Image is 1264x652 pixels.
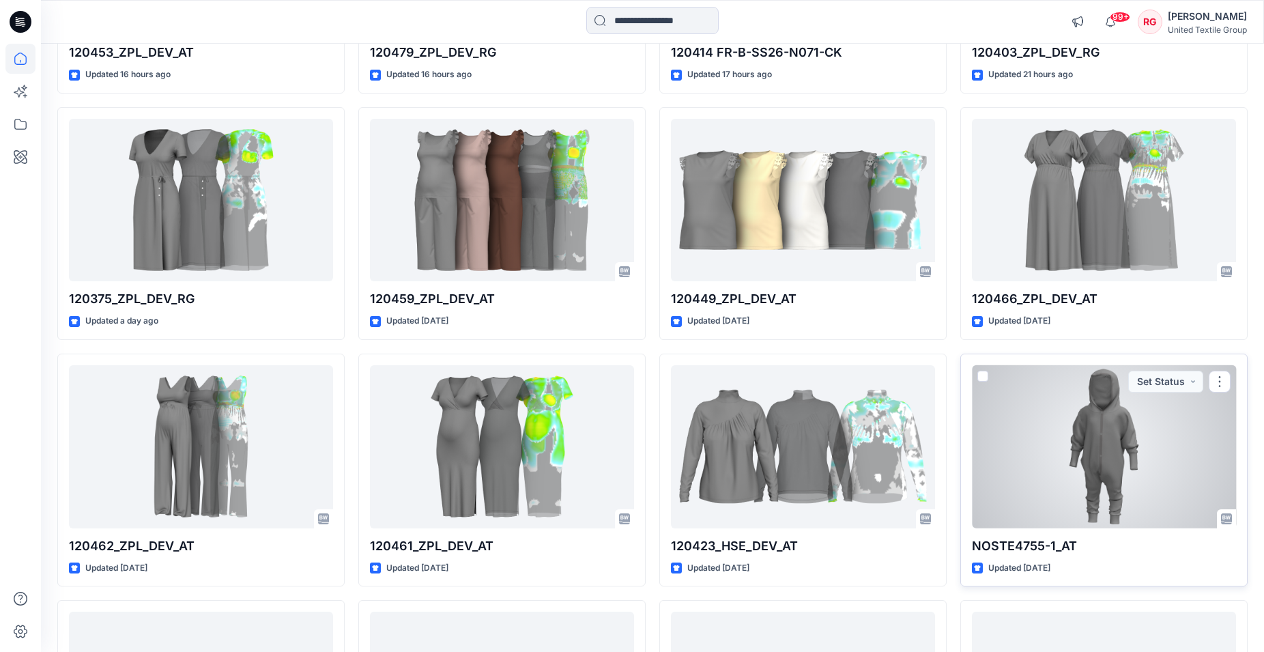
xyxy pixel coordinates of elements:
[69,537,333,556] p: 120462_ZPL_DEV_AT
[370,289,634,309] p: 120459_ZPL_DEV_AT
[972,43,1236,62] p: 120403_ZPL_DEV_RG
[1168,25,1247,35] div: United Textile Group
[370,537,634,556] p: 120461_ZPL_DEV_AT
[69,289,333,309] p: 120375_ZPL_DEV_RG
[386,68,472,82] p: Updated 16 hours ago
[687,561,749,576] p: Updated [DATE]
[687,68,772,82] p: Updated 17 hours ago
[69,43,333,62] p: 120453_ZPL_DEV_AT
[386,561,448,576] p: Updated [DATE]
[671,365,935,528] a: 120423_HSE_DEV_AT
[671,537,935,556] p: 120423_HSE_DEV_AT
[1138,10,1162,34] div: RG
[671,43,935,62] p: 120414 FR-B-SS26-N071-CK
[69,365,333,528] a: 120462_ZPL_DEV_AT
[370,365,634,528] a: 120461_ZPL_DEV_AT
[972,537,1236,556] p: NOSTE4755-1_AT
[370,119,634,282] a: 120459_ZPL_DEV_AT
[1168,8,1247,25] div: [PERSON_NAME]
[972,289,1236,309] p: 120466_ZPL_DEV_AT
[69,119,333,282] a: 120375_ZPL_DEV_RG
[972,119,1236,282] a: 120466_ZPL_DEV_AT
[988,314,1050,328] p: Updated [DATE]
[85,314,158,328] p: Updated a day ago
[85,561,147,576] p: Updated [DATE]
[972,365,1236,528] a: NOSTE4755-1_AT
[671,119,935,282] a: 120449_ZPL_DEV_AT
[988,68,1073,82] p: Updated 21 hours ago
[85,68,171,82] p: Updated 16 hours ago
[386,314,448,328] p: Updated [DATE]
[687,314,749,328] p: Updated [DATE]
[370,43,634,62] p: 120479_ZPL_DEV_RG
[671,289,935,309] p: 120449_ZPL_DEV_AT
[988,561,1050,576] p: Updated [DATE]
[1110,12,1130,23] span: 99+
